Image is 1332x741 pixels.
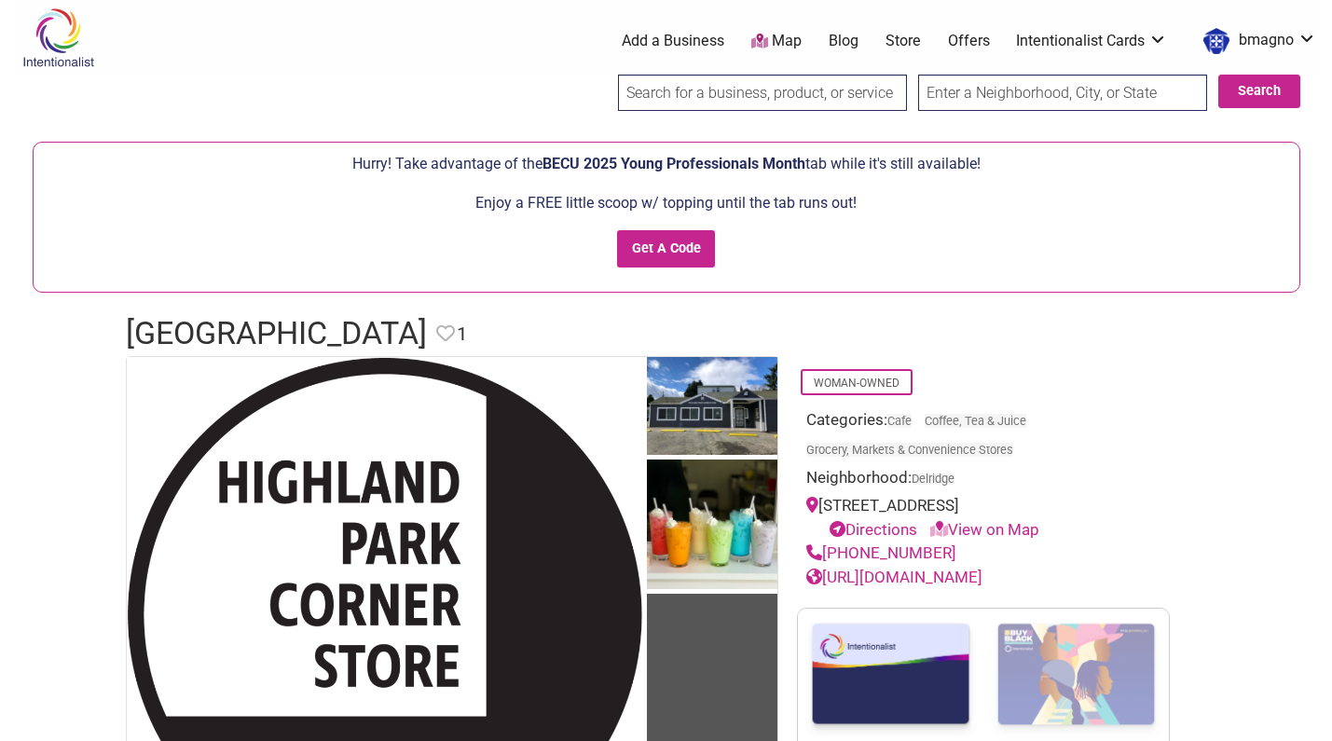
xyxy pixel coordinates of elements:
a: Grocery, Markets & Convenience Stores [806,443,1013,457]
span: 1 [457,320,467,349]
i: Favorite [436,324,455,343]
span: Delridge [912,473,954,486]
img: Buy Black Card [983,609,1169,741]
a: [PHONE_NUMBER] [806,543,956,562]
h1: [GEOGRAPHIC_DATA] [126,311,427,356]
img: Intentionalist Card [798,609,983,740]
a: bmagno [1194,24,1316,58]
a: Coffee, Tea & Juice [925,414,1026,428]
button: Search [1218,75,1300,108]
span: BECU 2025 Young Professionals Month [542,155,805,172]
a: View on Map [930,520,1039,539]
p: Enjoy a FREE little scoop w/ topping until the tab runs out! [43,191,1290,215]
a: Cafe [887,414,912,428]
a: Directions [830,520,917,539]
img: Highland Park Corner Store [647,460,777,595]
a: [URL][DOMAIN_NAME] [806,568,982,586]
a: Add a Business [622,31,724,51]
img: Intentionalist [14,7,103,68]
input: Enter a Neighborhood, City, or State [918,75,1207,111]
a: Offers [948,31,990,51]
img: Highland Park Corner Store [647,357,777,460]
p: Hurry! Take advantage of the tab while it's still available! [43,152,1290,176]
input: Search for a business, product, or service [618,75,907,111]
a: Blog [829,31,858,51]
a: Woman-Owned [814,377,899,390]
div: Categories: [806,408,1160,466]
div: Neighborhood: [806,466,1160,495]
input: Get A Code [617,230,715,268]
div: [STREET_ADDRESS] [806,494,1160,542]
a: Store [886,31,921,51]
a: Intentionalist Cards [1016,31,1167,51]
a: Map [751,31,802,52]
